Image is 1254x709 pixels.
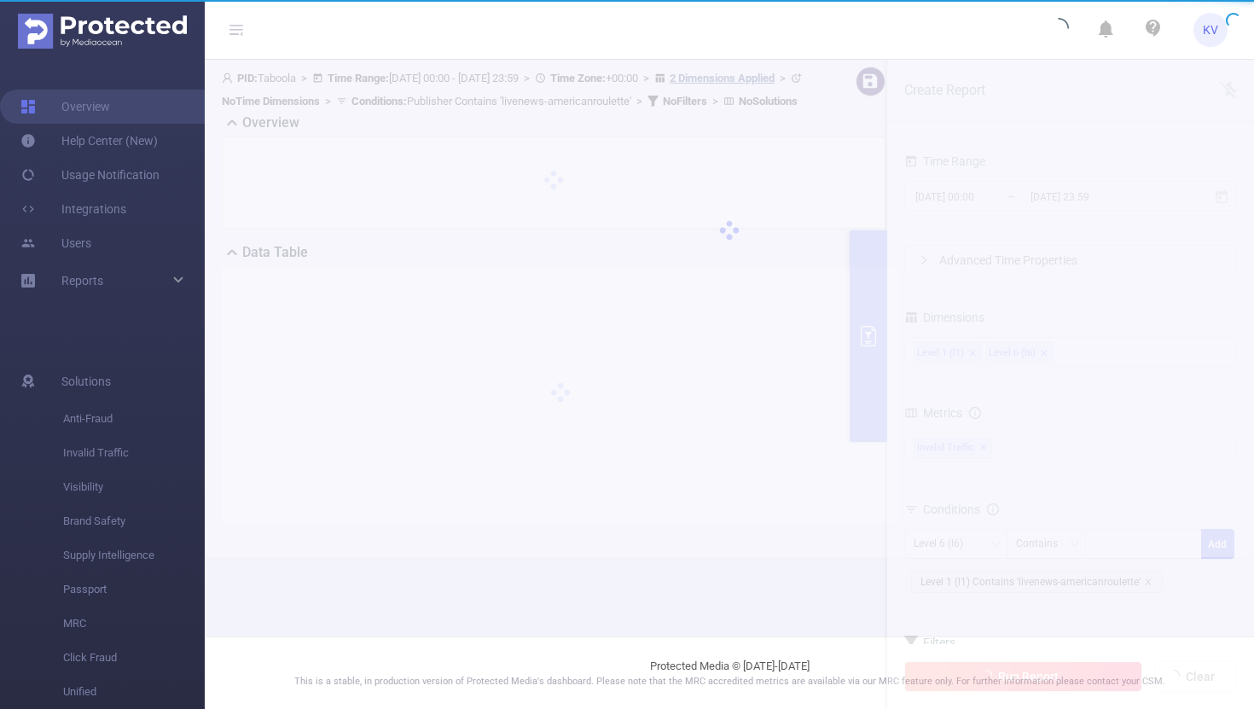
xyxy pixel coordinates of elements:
[63,436,205,470] span: Invalid Traffic
[20,226,91,260] a: Users
[61,274,103,288] span: Reports
[63,402,205,436] span: Anti-Fraud
[20,158,160,192] a: Usage Notification
[247,675,1211,689] p: This is a stable, in production version of Protected Media's dashboard. Please note that the MRC ...
[61,364,111,398] span: Solutions
[63,675,205,709] span: Unified
[63,572,205,607] span: Passport
[63,538,205,572] span: Supply Intelligence
[63,607,205,641] span: MRC
[61,264,103,298] a: Reports
[205,636,1254,709] footer: Protected Media © [DATE]-[DATE]
[20,192,126,226] a: Integrations
[20,90,110,124] a: Overview
[63,470,205,504] span: Visibility
[63,504,205,538] span: Brand Safety
[1203,13,1218,47] span: KV
[20,124,158,158] a: Help Center (New)
[63,641,205,675] span: Click Fraud
[1048,18,1069,42] i: icon: loading
[18,14,187,49] img: Protected Media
